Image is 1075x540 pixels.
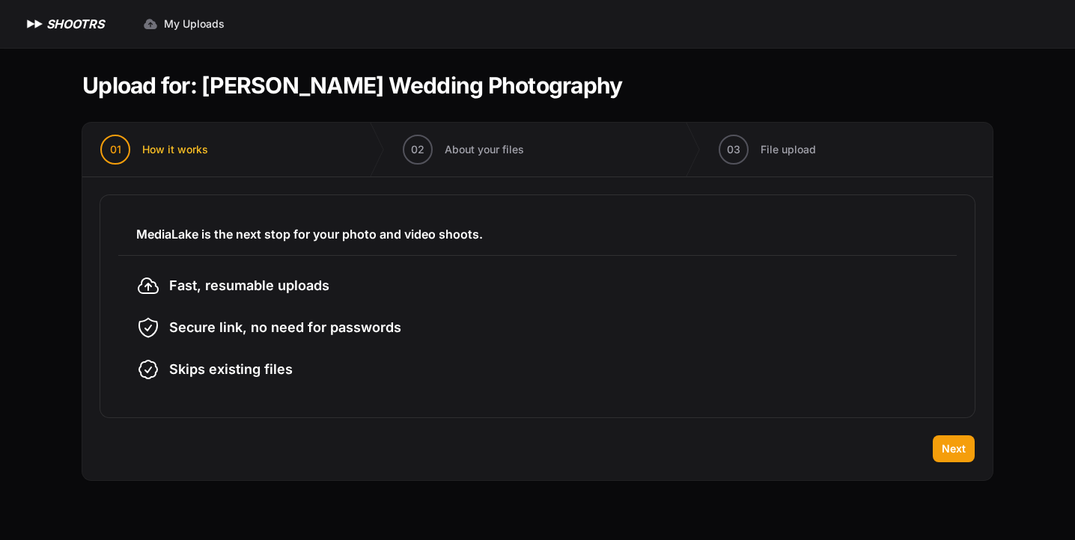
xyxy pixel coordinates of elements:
span: 01 [110,142,121,157]
h3: MediaLake is the next stop for your photo and video shoots. [136,225,939,243]
button: Next [933,435,975,462]
span: Secure link, no need for passwords [169,317,401,338]
span: How it works [142,142,208,157]
a: My Uploads [134,10,234,37]
button: 01 How it works [82,123,226,177]
span: Skips existing files [169,359,293,380]
span: About your files [445,142,524,157]
span: File upload [761,142,816,157]
img: SHOOTRS [24,15,46,33]
span: Next [942,441,966,456]
a: SHOOTRS SHOOTRS [24,15,104,33]
button: 02 About your files [385,123,542,177]
span: My Uploads [164,16,225,31]
h1: Upload for: [PERSON_NAME] Wedding Photography [82,72,622,99]
span: 02 [411,142,424,157]
span: Fast, resumable uploads [169,275,329,296]
span: 03 [727,142,740,157]
button: 03 File upload [701,123,834,177]
h1: SHOOTRS [46,15,104,33]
